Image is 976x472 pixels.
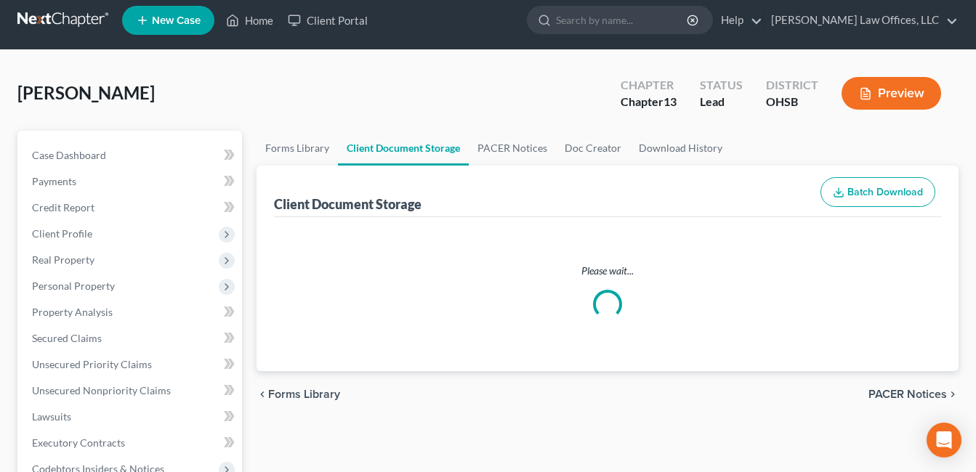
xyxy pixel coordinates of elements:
a: Lawsuits [20,404,242,430]
div: OHSB [766,94,818,110]
input: Search by name... [556,7,689,33]
div: Chapter [621,77,677,94]
span: Case Dashboard [32,149,106,161]
div: Open Intercom Messenger [927,423,961,457]
a: Help [714,7,762,33]
span: PACER Notices [868,388,947,400]
span: Lawsuits [32,410,71,423]
a: Unsecured Nonpriority Claims [20,378,242,404]
a: Client Portal [281,7,375,33]
a: Home [219,7,281,33]
a: Secured Claims [20,325,242,351]
span: Personal Property [32,280,115,292]
a: Case Dashboard [20,142,242,168]
div: Lead [700,94,743,110]
span: New Case [152,15,201,26]
span: Secured Claims [32,332,102,344]
button: PACER Notices chevron_right [868,388,959,400]
span: Unsecured Nonpriority Claims [32,384,171,396]
a: Forms Library [257,131,338,166]
i: chevron_right [947,388,959,400]
a: Client Document Storage [338,131,469,166]
button: chevron_left Forms Library [257,388,340,400]
div: Client Document Storage [274,195,422,213]
a: Property Analysis [20,299,242,325]
a: Doc Creator [556,131,630,166]
span: Client Profile [32,227,92,240]
span: 13 [664,94,677,108]
button: Preview [842,77,941,110]
a: [PERSON_NAME] Law Offices, LLC [764,7,958,33]
i: chevron_left [257,388,268,400]
span: Unsecured Priority Claims [32,358,152,370]
div: Status [700,77,743,94]
a: Executory Contracts [20,430,242,456]
span: Payments [32,175,76,187]
span: Real Property [32,253,94,266]
span: Executory Contracts [32,436,125,449]
div: Chapter [621,94,677,110]
a: PACER Notices [469,131,556,166]
span: Batch Download [847,186,923,198]
a: Credit Report [20,195,242,221]
span: Property Analysis [32,306,113,318]
span: [PERSON_NAME] [17,82,155,103]
a: Download History [630,131,731,166]
a: Payments [20,168,242,195]
a: Unsecured Priority Claims [20,351,242,378]
p: Please wait... [277,264,938,278]
span: Credit Report [32,201,94,213]
button: Batch Download [820,177,935,208]
span: Forms Library [268,388,340,400]
div: District [766,77,818,94]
